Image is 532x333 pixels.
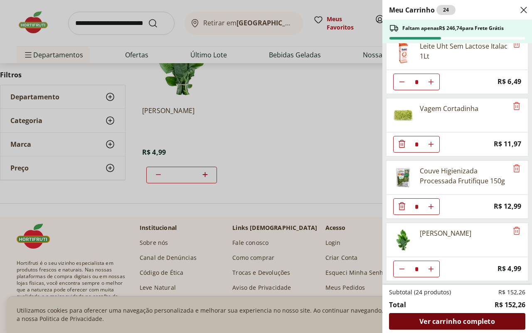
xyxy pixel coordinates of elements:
div: Vagem Cortadinha [420,104,478,113]
span: R$ 152,26 [498,288,525,296]
button: Diminuir Quantidade [394,136,410,153]
img: Principal [392,228,415,252]
img: Principal [392,41,415,64]
div: Leite Uht Sem Lactose Italac 1Lt [420,41,508,61]
span: R$ 12,99 [494,201,521,212]
button: Remove [512,226,522,236]
input: Quantidade Atual [410,136,423,152]
input: Quantidade Atual [410,199,423,215]
input: Quantidade Atual [410,74,423,90]
span: R$ 11,97 [494,138,521,150]
button: Aumentar Quantidade [423,136,439,153]
span: R$ 152,26 [495,300,525,310]
button: Aumentar Quantidade [423,261,439,277]
span: Faltam apenas R$ 246,74 para Frete Grátis [402,25,504,32]
div: [PERSON_NAME] [420,228,471,238]
button: Aumentar Quantidade [423,74,439,90]
button: Diminuir Quantidade [394,198,410,215]
span: R$ 4,99 [498,263,521,274]
span: Total [389,300,406,310]
div: Couve Higienizada Processada Frutifique 150g [420,166,508,186]
span: Subtotal (24 produtos) [389,288,451,296]
a: Ver carrinho completo [389,313,525,330]
div: 24 [436,5,456,15]
button: Remove [512,39,522,49]
button: Diminuir Quantidade [394,74,410,90]
h2: Meu Carrinho [389,5,456,15]
img: Principal [392,104,415,127]
button: Diminuir Quantidade [394,261,410,277]
button: Remove [512,164,522,174]
span: R$ 6,49 [498,76,521,87]
button: Aumentar Quantidade [423,198,439,215]
input: Quantidade Atual [410,261,423,277]
span: Ver carrinho completo [419,318,495,325]
button: Remove [512,101,522,111]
